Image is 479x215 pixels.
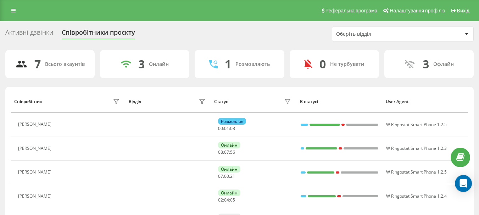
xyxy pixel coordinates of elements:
span: W Ringostat Smart Phone 1.2.3 [386,145,447,151]
div: Активні дзвінки [5,29,53,40]
div: Статус [214,99,228,104]
div: 3 [138,57,145,71]
div: 0 [319,57,326,71]
span: W Ringostat Smart Phone 1.2.5 [386,121,447,128]
div: Онлайн [218,166,240,172]
span: Налаштування профілю [390,8,445,13]
span: 07 [218,173,223,179]
div: Співробітники проєкту [62,29,135,40]
div: : : [218,150,235,155]
div: Не турбувати [330,61,364,67]
div: : : [218,126,235,131]
div: Онлайн [218,189,240,196]
span: 08 [230,125,235,131]
span: Вихід [457,8,469,13]
span: 08 [218,149,223,155]
span: 02 [218,197,223,203]
span: Реферальна програма [325,8,378,13]
span: 01 [224,125,229,131]
div: Розмовляють [235,61,270,67]
div: : : [218,198,235,203]
div: Оберіть відділ [336,31,421,37]
div: Онлайн [218,142,240,148]
div: [PERSON_NAME] [18,170,53,175]
span: W Ringostat Smart Phone 1.2.4 [386,193,447,199]
span: 00 [224,173,229,179]
div: Всього акаунтів [45,61,85,67]
div: В статусі [300,99,379,104]
span: 05 [230,197,235,203]
div: [PERSON_NAME] [18,146,53,151]
span: 21 [230,173,235,179]
span: 07 [224,149,229,155]
div: Відділ [129,99,141,104]
div: 3 [423,57,429,71]
div: Офлайн [433,61,454,67]
div: 1 [225,57,231,71]
div: Співробітник [14,99,42,104]
span: W Ringostat Smart Phone 1.2.5 [386,169,447,175]
div: Онлайн [149,61,169,67]
span: 56 [230,149,235,155]
div: User Agent [386,99,465,104]
div: [PERSON_NAME] [18,194,53,199]
span: 00 [218,125,223,131]
div: : : [218,174,235,179]
div: [PERSON_NAME] [18,122,53,127]
div: Open Intercom Messenger [455,175,472,192]
div: Розмовляє [218,118,246,125]
div: 7 [34,57,41,71]
span: 04 [224,197,229,203]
